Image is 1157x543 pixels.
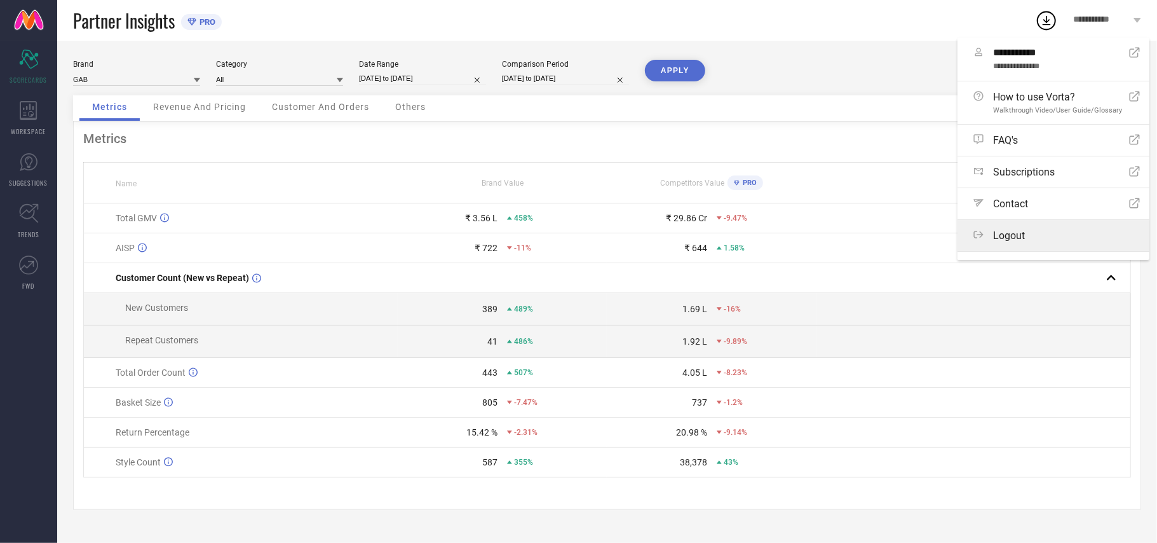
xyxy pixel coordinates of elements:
div: 443 [482,368,497,378]
span: Subscriptions [993,166,1055,178]
span: -11% [514,244,531,252]
span: PRO [740,179,757,187]
button: APPLY [645,60,705,81]
span: Walkthrough Video/User Guide/Glossary [993,106,1122,114]
span: -1.2% [724,398,743,407]
span: 486% [514,337,533,346]
span: -16% [724,305,741,313]
span: -9.89% [724,337,747,346]
span: Repeat Customers [125,335,198,345]
div: Date Range [359,60,486,69]
div: 737 [692,397,707,408]
span: FWD [23,281,35,291]
span: Logout [993,230,1025,242]
span: TRENDS [18,230,39,239]
input: Select date range [359,72,486,85]
span: Metrics [92,102,127,112]
span: -9.47% [724,214,747,223]
span: Basket Size [116,397,161,408]
span: 355% [514,458,533,467]
div: 20.98 % [676,427,707,437]
span: 1.58% [724,244,745,252]
span: Style Count [116,457,161,467]
div: 805 [482,397,497,408]
div: ₹ 644 [684,243,707,253]
span: How to use Vorta? [993,91,1122,103]
span: AISP [116,243,135,253]
div: 1.69 L [682,304,707,314]
span: New Customers [125,303,188,313]
div: 389 [482,304,497,314]
span: -8.23% [724,368,747,377]
span: 507% [514,368,533,377]
div: 4.05 L [682,368,707,378]
span: PRO [196,17,215,27]
span: Total GMV [116,213,157,223]
div: Open download list [1035,9,1058,32]
a: Subscriptions [957,156,1149,188]
span: FAQ's [993,134,1018,146]
div: ₹ 29.86 Cr [666,213,707,223]
span: Customer And Orders [272,102,369,112]
span: Name [116,179,137,188]
div: 587 [482,457,497,467]
div: Category [216,60,343,69]
span: WORKSPACE [11,127,46,136]
span: -7.47% [514,398,538,407]
span: -9.14% [724,428,747,437]
div: Brand [73,60,200,69]
span: Revenue And Pricing [153,102,246,112]
span: Total Order Count [116,368,186,378]
span: SUGGESTIONS [10,178,48,188]
a: Contact [957,188,1149,219]
div: Metrics [83,131,1131,146]
a: FAQ's [957,125,1149,156]
input: Select comparison period [502,72,629,85]
a: How to use Vorta?Walkthrough Video/User Guide/Glossary [957,81,1149,124]
span: Contact [993,198,1028,210]
div: 15.42 % [466,427,497,437]
span: Partner Insights [73,8,175,34]
div: 41 [487,336,497,347]
span: Others [395,102,426,112]
span: 43% [724,458,738,467]
span: -2.31% [514,428,538,437]
span: Competitors Value [660,179,724,188]
div: ₹ 722 [475,243,497,253]
div: ₹ 3.56 L [465,213,497,223]
span: Return Percentage [116,427,189,437]
span: 489% [514,305,533,313]
span: 458% [514,214,533,223]
span: SCORECARDS [10,75,48,85]
div: 38,378 [680,457,707,467]
span: Customer Count (New vs Repeat) [116,273,249,283]
div: Comparison Period [502,60,629,69]
div: 1.92 L [682,336,707,347]
span: Brand Value [482,179,524,188]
